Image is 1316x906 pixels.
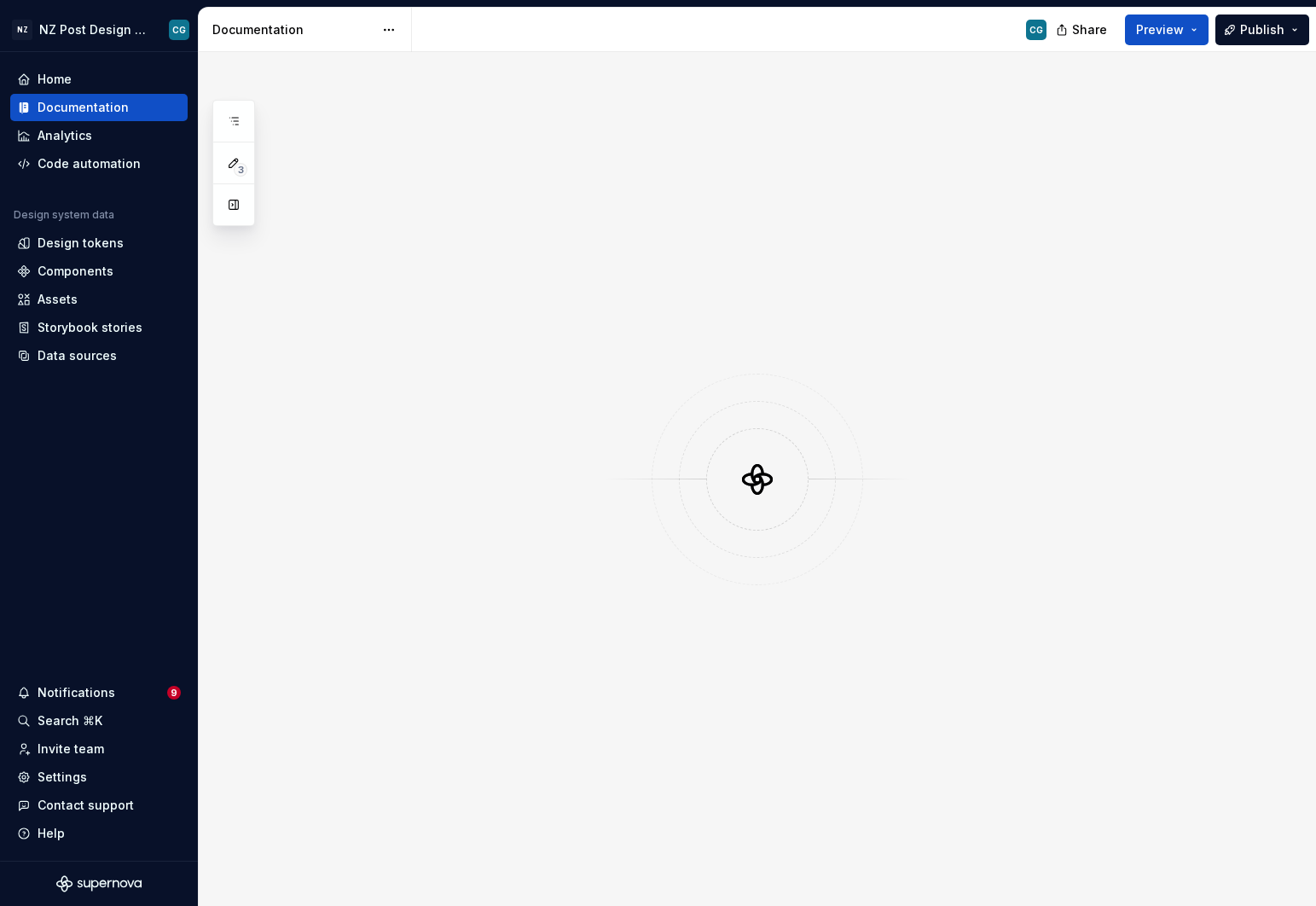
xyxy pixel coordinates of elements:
[1047,15,1118,45] button: Share
[10,342,188,369] a: Data sources
[38,263,113,280] div: Components
[1240,21,1284,38] span: Publish
[38,235,124,252] div: Design tokens
[172,23,186,37] div: CG
[38,71,72,88] div: Home
[10,229,188,257] a: Design tokens
[10,258,188,285] a: Components
[10,286,188,313] a: Assets
[1072,21,1107,38] span: Share
[1215,15,1309,45] button: Publish
[10,94,188,121] a: Documentation
[10,66,188,93] a: Home
[38,155,141,172] div: Code automation
[38,291,78,308] div: Assets
[10,314,188,341] a: Storybook stories
[12,20,32,40] div: NZ
[1029,23,1043,37] div: CG
[38,347,117,364] div: Data sources
[10,150,188,177] a: Code automation
[38,127,92,144] div: Analytics
[1136,21,1184,38] span: Preview
[38,319,142,336] div: Storybook stories
[1125,15,1209,45] button: Preview
[234,163,247,177] span: 3
[38,99,129,116] div: Documentation
[3,11,194,48] button: NZNZ Post Design SystemCG
[14,208,114,222] div: Design system data
[39,21,148,38] div: NZ Post Design System
[10,122,188,149] a: Analytics
[212,21,374,38] div: Documentation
